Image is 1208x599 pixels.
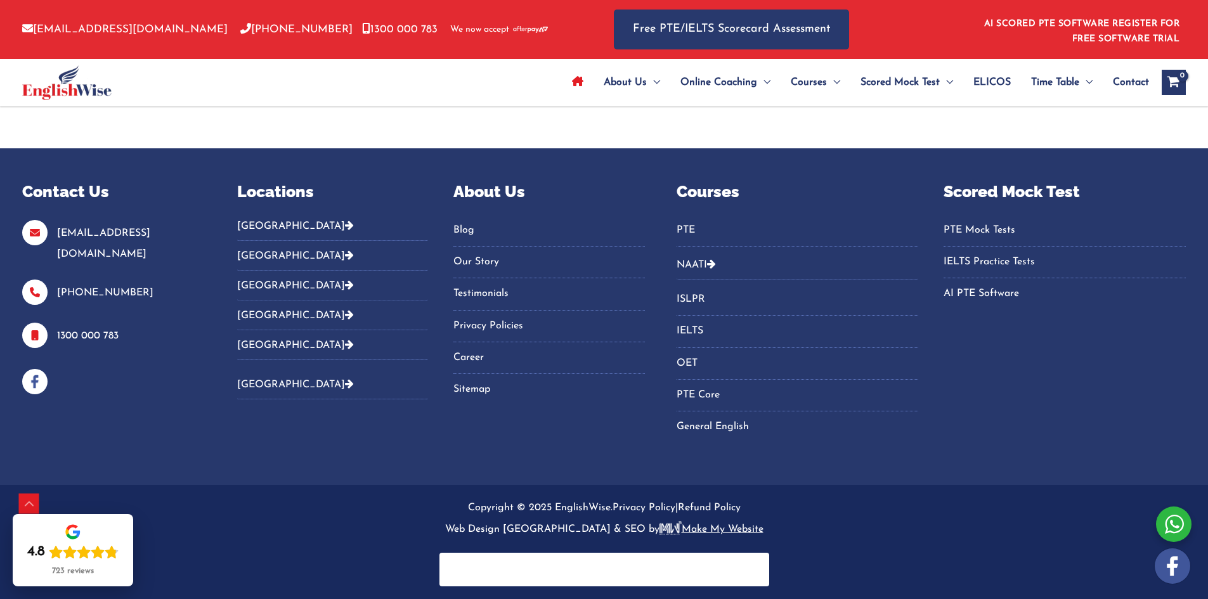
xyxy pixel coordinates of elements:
div: 4.8 [27,543,45,561]
a: Time TableMenu Toggle [1021,60,1103,105]
nav: Menu [944,220,1186,305]
span: Courses [791,60,827,105]
button: [GEOGRAPHIC_DATA] [237,241,428,271]
span: Menu Toggle [757,60,770,105]
p: About Us [453,180,644,204]
a: [EMAIL_ADDRESS][DOMAIN_NAME] [57,228,150,259]
a: View Shopping Cart, empty [1162,70,1186,95]
aside: Footer Widget 2 [237,180,428,409]
p: Courses [677,180,919,204]
a: Testimonials [453,283,644,304]
button: [GEOGRAPHIC_DATA] [237,220,428,241]
a: Our Story [453,252,644,273]
img: cropped-ew-logo [22,65,112,100]
nav: Menu [677,220,919,247]
a: Free PTE/IELTS Scorecard Assessment [614,10,849,49]
a: IELTS Practice Tests [944,252,1186,273]
a: AI SCORED PTE SOFTWARE REGISTER FOR FREE SOFTWARE TRIAL [984,19,1180,44]
a: [PHONE_NUMBER] [57,288,153,298]
a: ISLPR [677,289,919,310]
a: NAATI [677,260,707,270]
a: Sitemap [453,379,644,400]
a: About UsMenu Toggle [594,60,670,105]
span: About Us [604,60,647,105]
aside: Header Widget 1 [977,9,1186,50]
aside: Footer Widget 4 [677,180,919,453]
a: Blog [453,220,644,241]
img: facebook-blue-icons.png [22,369,48,394]
a: 1300 000 783 [362,24,438,35]
a: [GEOGRAPHIC_DATA] [237,340,354,351]
button: NAATI [677,250,919,280]
span: ELICOS [973,60,1011,105]
span: Menu Toggle [940,60,953,105]
a: Privacy Policy [613,503,675,513]
span: Menu Toggle [1079,60,1093,105]
a: CoursesMenu Toggle [781,60,850,105]
a: Contact [1103,60,1149,105]
a: AI PTE Software [944,283,1186,304]
a: Refund Policy [678,503,741,513]
aside: Footer Widget 1 [22,180,205,394]
u: Make My Website [659,524,763,534]
a: Career [453,347,644,368]
span: Online Coaching [680,60,757,105]
button: [GEOGRAPHIC_DATA] [237,300,428,330]
button: [GEOGRAPHIC_DATA] [237,330,428,360]
button: [GEOGRAPHIC_DATA] [237,370,428,399]
a: Web Design [GEOGRAPHIC_DATA] & SEO bymake-logoMake My Website [445,524,763,534]
span: Contact [1113,60,1149,105]
img: white-facebook.png [1155,548,1190,584]
a: PTE Mock Tests [944,220,1186,241]
img: Afterpay-Logo [513,26,548,33]
nav: Menu [453,220,644,401]
span: We now accept [450,23,509,36]
p: Contact Us [22,180,205,204]
a: [EMAIL_ADDRESS][DOMAIN_NAME] [22,24,228,35]
span: Scored Mock Test [861,60,940,105]
aside: Footer Widget 3 [453,180,644,416]
a: Online CoachingMenu Toggle [670,60,781,105]
nav: Site Navigation: Main Menu [562,60,1149,105]
a: PTE [677,220,919,241]
p: Scored Mock Test [944,180,1186,204]
button: [GEOGRAPHIC_DATA] [237,271,428,300]
a: Scored Mock TestMenu Toggle [850,60,963,105]
iframe: PayPal Message 2 [452,561,757,572]
nav: Menu [677,289,919,437]
a: PTE Core [677,385,919,406]
span: Time Table [1031,60,1079,105]
a: 1300 000 783 [57,331,119,341]
a: IELTS [677,321,919,342]
a: [PHONE_NUMBER] [240,24,353,35]
a: OET [677,353,919,374]
a: [GEOGRAPHIC_DATA] [237,380,354,390]
p: Locations [237,180,428,204]
span: Menu Toggle [827,60,840,105]
a: ELICOS [963,60,1021,105]
span: Menu Toggle [647,60,660,105]
a: Privacy Policies [453,316,644,337]
img: make-logo [659,521,682,535]
a: General English [677,416,919,437]
p: Copyright © 2025 EnglishWise. | [22,498,1186,540]
div: 723 reviews [52,566,94,576]
div: Rating: 4.8 out of 5 [27,543,119,561]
